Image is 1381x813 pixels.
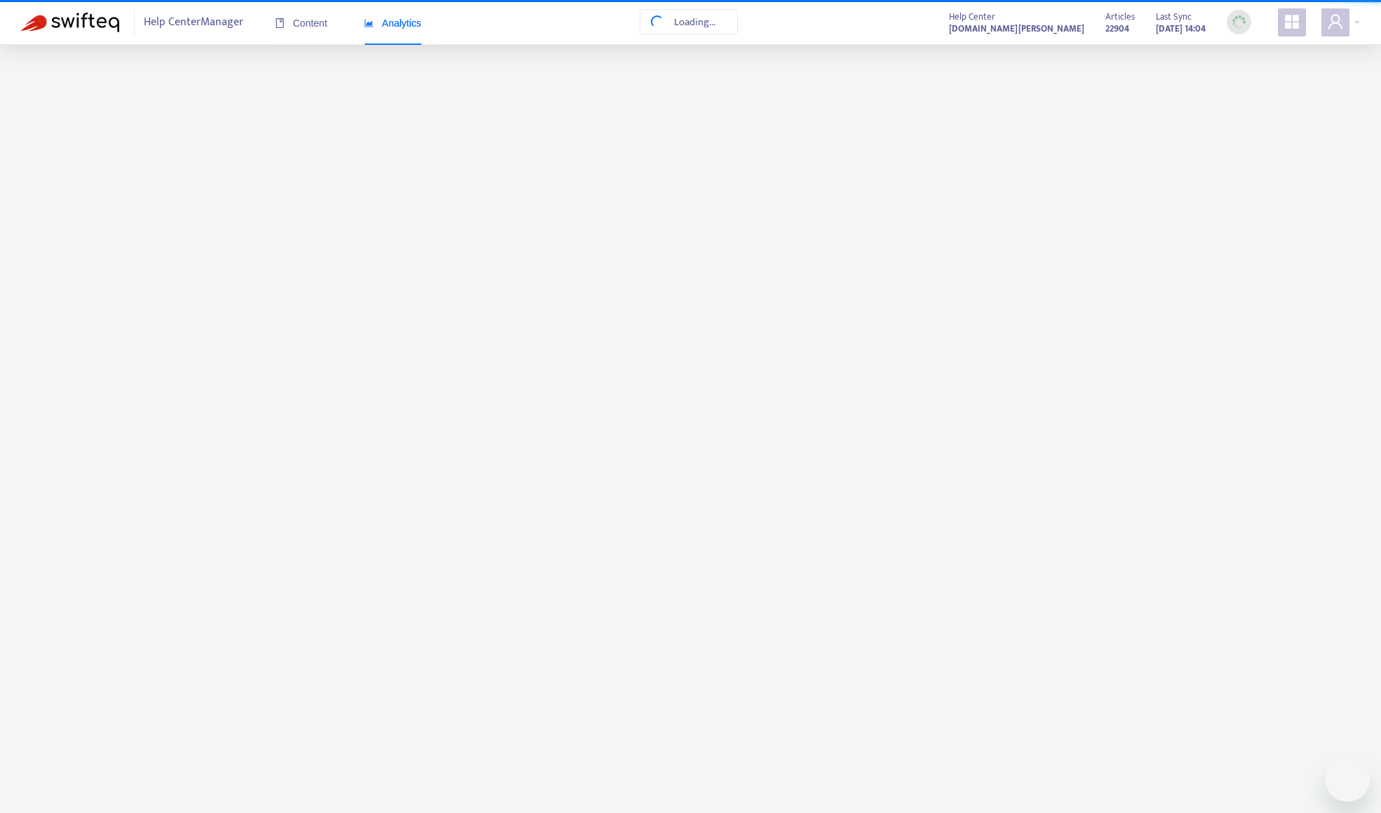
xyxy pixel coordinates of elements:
strong: [DOMAIN_NAME][PERSON_NAME] [949,21,1084,36]
span: area-chart [364,18,374,28]
iframe: メッセージングウィンドウを開くボタン [1325,757,1370,802]
span: Analytics [364,18,422,29]
strong: 22904 [1105,21,1129,36]
img: Swifteq [21,13,119,32]
span: appstore [1284,13,1300,30]
a: [DOMAIN_NAME][PERSON_NAME] [949,20,1084,36]
span: Last Sync [1156,9,1192,25]
img: sync_loading.0b5143dde30e3a21642e.gif [1230,13,1248,31]
span: Content [275,18,328,29]
strong: [DATE] 14:04 [1156,21,1206,36]
span: Help Center Manager [144,9,243,36]
span: Articles [1105,9,1135,25]
span: Help Center [949,9,995,25]
span: user [1327,13,1344,30]
span: book [275,18,285,28]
